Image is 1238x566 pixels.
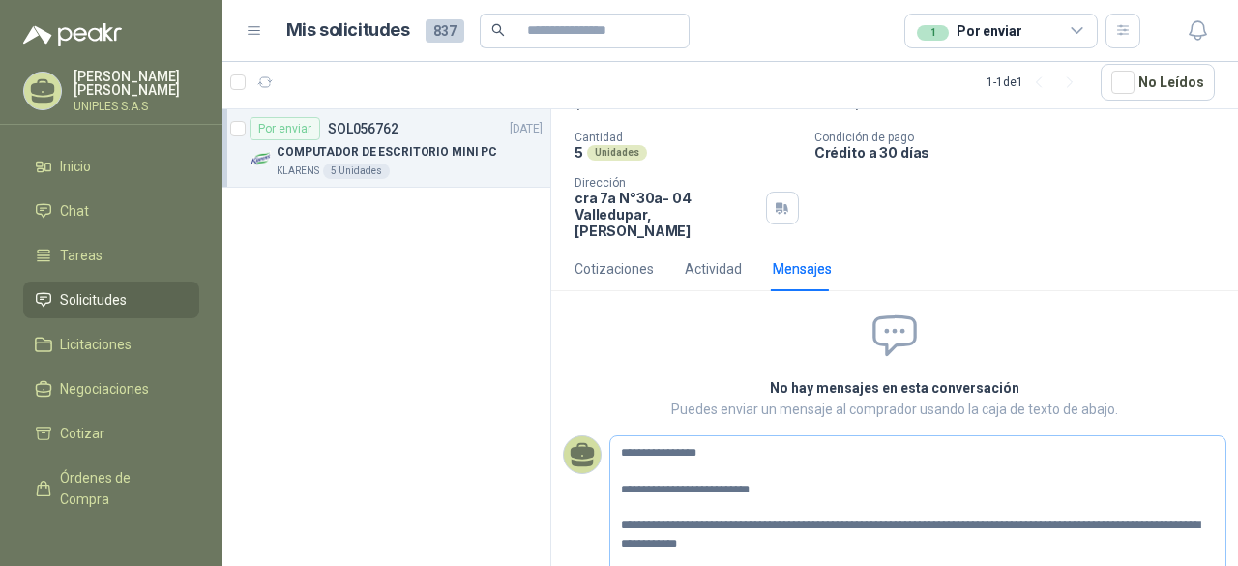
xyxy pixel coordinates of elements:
span: Chat [60,200,89,222]
a: Solicitudes [23,282,199,318]
a: Inicio [23,148,199,185]
a: Licitaciones [23,326,199,363]
div: Por enviar [250,117,320,140]
p: Condición de pago [814,131,1230,144]
img: Logo peakr [23,23,122,46]
span: Licitaciones [60,334,132,355]
p: SOL056762 [328,122,398,135]
span: Inicio [60,156,91,177]
p: UNIPLES S.A.S [74,101,199,112]
div: 1 - 1 de 1 [987,67,1085,98]
span: Órdenes de Compra [60,467,181,510]
p: Puedes enviar un mensaje al comprador usando la caja de texto de abajo. [555,399,1234,420]
a: Cotizar [23,415,199,452]
p: COMPUTADOR DE ESCRITORIO MINI PC [277,143,497,162]
h2: No hay mensajes en esta conversación [555,377,1234,399]
div: Por enviar [917,20,1022,42]
span: Tareas [60,245,103,266]
span: Negociaciones [60,378,149,400]
div: Cotizaciones [575,258,654,280]
div: Actividad [685,258,742,280]
p: [DATE] [510,120,543,138]
p: cra 7a N°30a- 04 Valledupar , [PERSON_NAME] [575,190,758,239]
a: Tareas [23,237,199,274]
span: Cotizar [60,423,104,444]
a: Órdenes de Compra [23,460,199,518]
p: Crédito a 30 días [814,144,1230,161]
span: 837 [426,19,464,43]
span: search [491,23,505,37]
span: Solicitudes [60,289,127,311]
div: 5 Unidades [323,164,390,179]
p: KLARENS [277,164,319,179]
div: Unidades [587,145,647,161]
p: Dirección [575,176,758,190]
button: No Leídos [1101,64,1215,101]
a: Por enviarSOL056762[DATE] Company LogoCOMPUTADOR DE ESCRITORIO MINI PCKLARENS5 Unidades [222,109,550,188]
a: Chat [23,193,199,229]
img: Company Logo [250,148,273,171]
h1: Mis solicitudes [286,16,410,45]
p: Cantidad [575,131,799,144]
div: 1 [917,25,949,41]
p: [PERSON_NAME] [PERSON_NAME] [74,70,199,97]
a: Negociaciones [23,371,199,407]
div: Mensajes [773,258,832,280]
p: 5 [575,144,583,161]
